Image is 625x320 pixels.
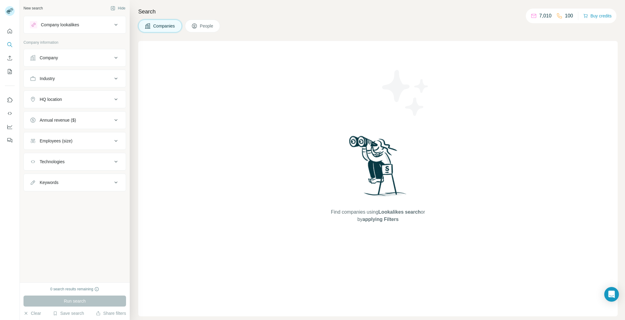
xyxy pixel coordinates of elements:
button: Save search [53,310,84,316]
button: Search [5,39,15,50]
span: Companies [153,23,175,29]
button: Dashboard [5,121,15,132]
p: 100 [565,12,573,20]
img: Surfe Illustration - Stars [378,65,433,120]
span: applying Filters [363,217,399,222]
button: Keywords [24,175,126,190]
button: Company lookalikes [24,17,126,32]
button: My lists [5,66,15,77]
div: Employees (size) [40,138,72,144]
button: Enrich CSV [5,53,15,64]
div: Annual revenue ($) [40,117,76,123]
button: Share filters [96,310,126,316]
button: Employees (size) [24,134,126,148]
span: Find companies using or by [329,208,427,223]
div: New search [23,6,43,11]
div: HQ location [40,96,62,102]
div: Open Intercom Messenger [604,287,619,302]
button: Buy credits [583,12,612,20]
h4: Search [138,7,618,16]
img: Surfe Illustration - Woman searching with binoculars [346,134,410,202]
button: Feedback [5,135,15,146]
button: Use Surfe on LinkedIn [5,94,15,105]
button: Clear [23,310,41,316]
div: Industry [40,75,55,82]
p: 7,010 [539,12,551,20]
button: Industry [24,71,126,86]
button: Hide [106,4,130,13]
div: Company lookalikes [41,22,79,28]
div: Keywords [40,179,58,186]
span: Lookalikes search [378,209,421,215]
button: Company [24,50,126,65]
button: Technologies [24,154,126,169]
span: People [200,23,214,29]
div: 0 search results remaining [50,286,99,292]
button: Annual revenue ($) [24,113,126,127]
p: Company information [23,40,126,45]
button: HQ location [24,92,126,107]
div: Company [40,55,58,61]
button: Quick start [5,26,15,37]
div: Technologies [40,159,65,165]
button: Use Surfe API [5,108,15,119]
